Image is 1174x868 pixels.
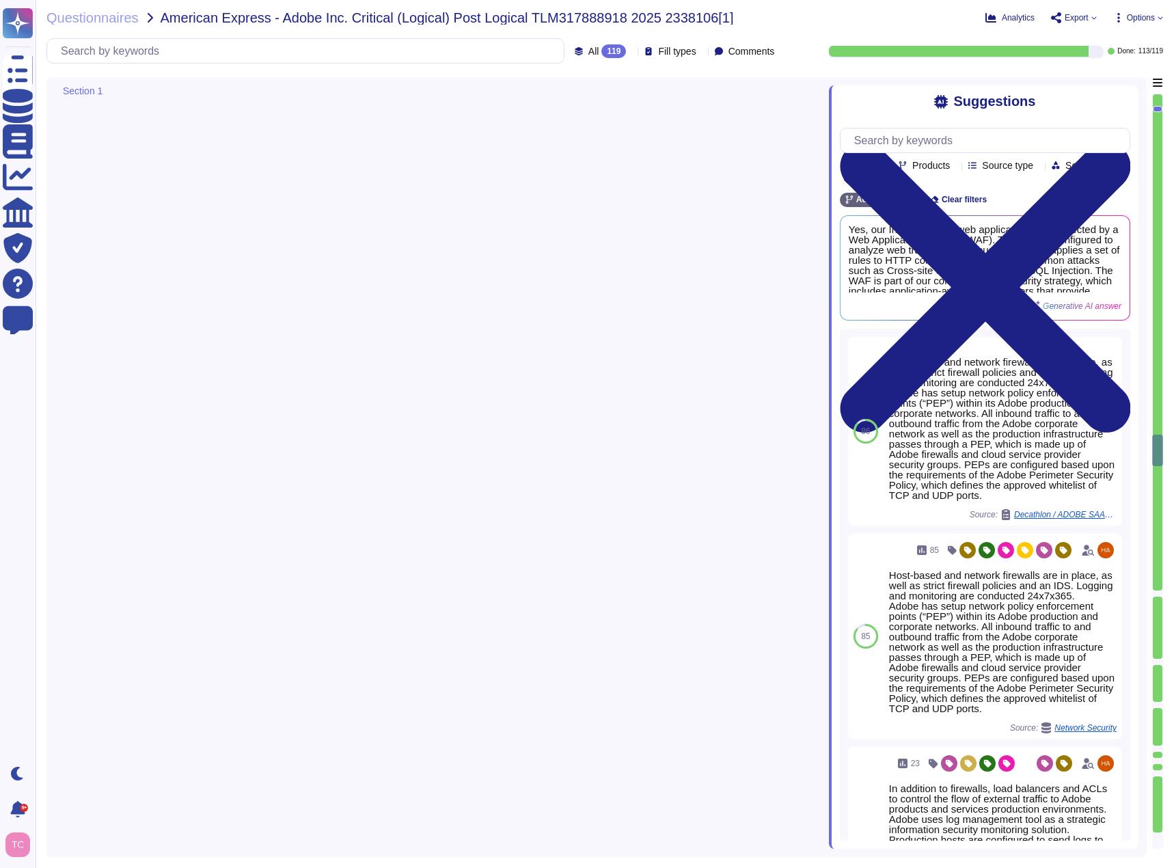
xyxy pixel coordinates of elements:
[1097,542,1114,558] img: user
[63,86,103,96] span: Section 1
[1054,724,1117,732] span: Network Security
[970,509,1117,520] span: Source:
[20,804,28,812] div: 9+
[728,46,775,56] span: Comments
[861,632,870,640] span: 85
[1065,14,1089,22] span: Export
[588,46,599,56] span: All
[601,44,626,58] div: 119
[1010,722,1117,733] span: Source:
[930,546,939,554] span: 85
[985,12,1035,23] button: Analytics
[1138,48,1163,55] span: 113 / 119
[658,46,696,56] span: Fill types
[1127,14,1155,22] span: Options
[1097,755,1114,772] img: user
[3,830,40,860] button: user
[54,39,564,63] input: Search by keywords
[1002,14,1035,22] span: Analytics
[1117,48,1136,55] span: Done:
[46,11,139,25] span: Questionnaires
[889,570,1117,714] div: Host-based and network firewalls are in place, as well as strict firewall policies and an IDS. Lo...
[5,832,30,857] img: user
[161,11,734,25] span: American Express - Adobe Inc. Critical (Logical) Post Logical TLM317888918 2025 2338106[1]
[861,427,870,435] span: 86
[1014,511,1117,519] span: Decathlon / ADOBE SAAS solutions Security assessment Template Working Version
[847,128,1130,152] input: Search by keywords
[911,759,920,768] span: 23
[889,357,1117,500] div: Host-based and network firewalls are in place, as well as strict firewall policies and an IDS. Lo...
